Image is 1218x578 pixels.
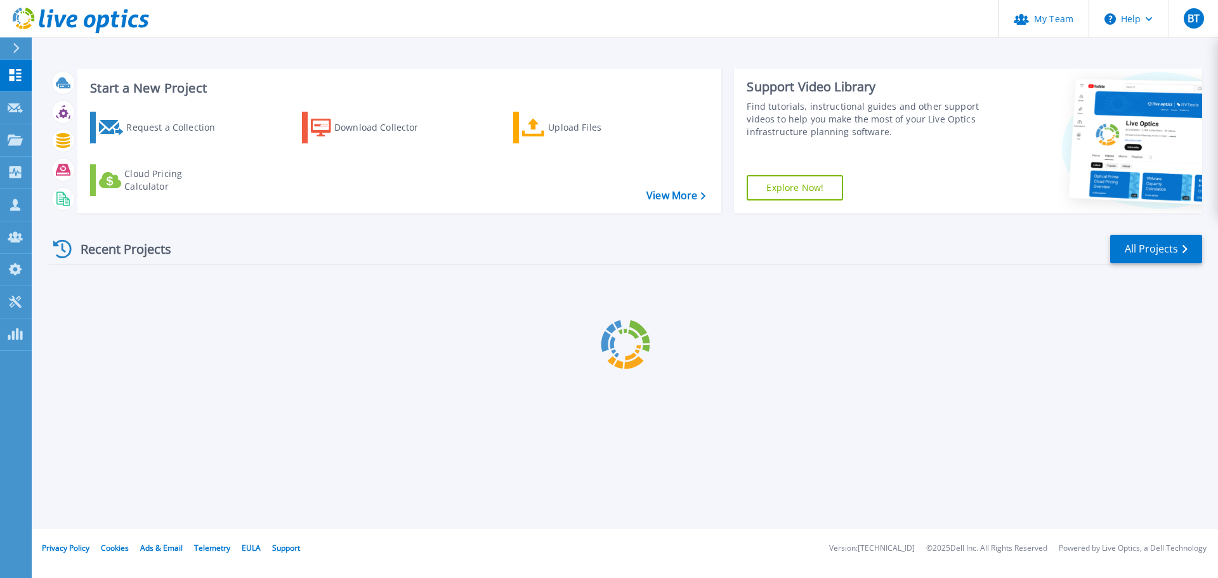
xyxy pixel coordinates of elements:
a: Privacy Policy [42,542,89,553]
a: Upload Files [513,112,655,143]
a: Cookies [101,542,129,553]
div: Recent Projects [49,233,188,265]
a: Explore Now! [747,175,843,200]
a: Support [272,542,300,553]
a: Request a Collection [90,112,232,143]
div: Find tutorials, instructional guides and other support videos to help you make the most of your L... [747,100,985,138]
a: All Projects [1110,235,1202,263]
a: Download Collector [302,112,443,143]
li: © 2025 Dell Inc. All Rights Reserved [926,544,1047,553]
li: Version: [TECHNICAL_ID] [829,544,915,553]
div: Cloud Pricing Calculator [124,167,226,193]
a: EULA [242,542,261,553]
h3: Start a New Project [90,81,705,95]
div: Request a Collection [126,115,228,140]
a: Telemetry [194,542,230,553]
li: Powered by Live Optics, a Dell Technology [1059,544,1207,553]
div: Upload Files [548,115,650,140]
a: View More [646,190,705,202]
a: Cloud Pricing Calculator [90,164,232,196]
a: Ads & Email [140,542,183,553]
span: BT [1188,13,1200,23]
div: Download Collector [334,115,436,140]
div: Support Video Library [747,79,985,95]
